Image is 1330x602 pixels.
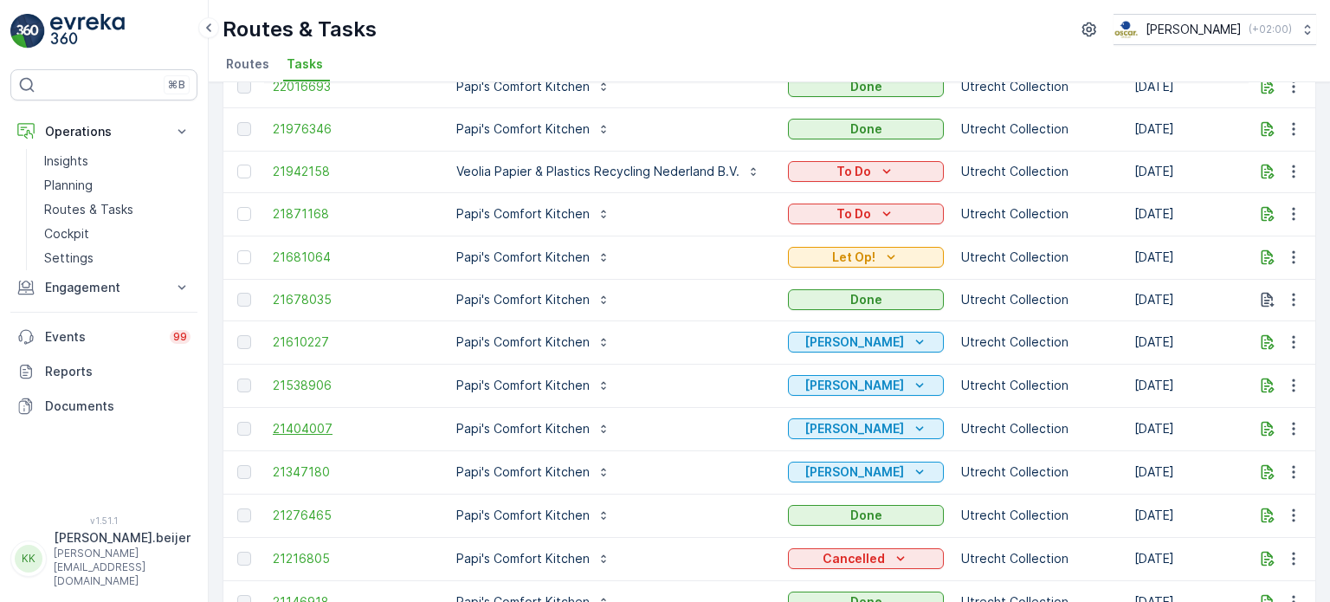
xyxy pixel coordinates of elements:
a: Cockpit [37,222,197,246]
p: Papi's Comfort Kitchen [456,507,590,524]
p: Cancelled [823,550,885,567]
img: basis-logo_rgb2x.png [1114,20,1139,39]
a: 21678035 [273,291,429,308]
a: 21404007 [273,420,429,437]
p: Documents [45,398,190,415]
p: [PERSON_NAME] [804,333,904,351]
div: Toggle Row Selected [237,80,251,94]
div: Toggle Row Selected [237,422,251,436]
p: Reports [45,363,190,380]
div: KK [15,545,42,573]
button: Veolia Papier & Plastics Recycling Nederland B.V. [446,158,771,185]
p: Utrecht Collection [961,249,1117,266]
button: Geen Afval [788,418,944,439]
a: 21976346 [273,120,429,138]
span: Routes [226,55,269,73]
button: Done [788,505,944,526]
img: logo [10,14,45,49]
p: Routes & Tasks [223,16,377,43]
button: KK[PERSON_NAME].beijer[PERSON_NAME][EMAIL_ADDRESS][DOMAIN_NAME] [10,529,197,588]
p: To Do [836,205,871,223]
p: [PERSON_NAME] [804,377,904,394]
span: Tasks [287,55,323,73]
button: Geen Afval [788,462,944,482]
button: Done [788,76,944,97]
p: Papi's Comfort Kitchen [456,333,590,351]
p: ⌘B [168,78,185,92]
p: Routes & Tasks [44,201,133,218]
button: Papi's Comfort Kitchen [446,545,621,573]
a: Settings [37,246,197,270]
p: [PERSON_NAME] [804,463,904,481]
p: Utrecht Collection [961,550,1117,567]
button: Cancelled [788,548,944,569]
p: [PERSON_NAME].beijer [54,529,190,547]
a: Events99 [10,320,197,354]
span: 21942158 [273,163,429,180]
p: [PERSON_NAME] [804,420,904,437]
p: Settings [44,249,94,267]
p: Insights [44,152,88,170]
p: Papi's Comfort Kitchen [456,78,590,95]
p: [PERSON_NAME] [1146,21,1242,38]
p: Papi's Comfort Kitchen [456,249,590,266]
p: Done [850,507,882,524]
a: 21871168 [273,205,429,223]
p: Utrecht Collection [961,420,1117,437]
p: Events [45,328,159,346]
p: ( +02:00 ) [1249,23,1292,36]
p: Let Op! [832,249,875,266]
p: Papi's Comfort Kitchen [456,420,590,437]
div: Toggle Row Selected [237,207,251,221]
button: Done [788,119,944,139]
p: Veolia Papier & Plastics Recycling Nederland B.V. [456,163,739,180]
p: Papi's Comfort Kitchen [456,377,590,394]
p: Done [850,120,882,138]
button: Papi's Comfort Kitchen [446,243,621,271]
div: Toggle Row Selected [237,165,251,178]
span: 21538906 [273,377,429,394]
a: 21216805 [273,550,429,567]
a: 21610227 [273,333,429,351]
p: Done [850,78,882,95]
button: Operations [10,114,197,149]
p: Papi's Comfort Kitchen [456,550,590,567]
button: Let Op! [788,247,944,268]
div: Toggle Row Selected [237,508,251,522]
div: Toggle Row Selected [237,552,251,566]
p: Operations [45,123,163,140]
button: Geen Afval [788,375,944,396]
div: Toggle Row Selected [237,379,251,392]
p: Utrecht Collection [961,205,1117,223]
span: v 1.51.1 [10,515,197,526]
a: Insights [37,149,197,173]
p: 99 [173,330,187,344]
p: To Do [836,163,871,180]
p: Done [850,291,882,308]
button: Papi's Comfort Kitchen [446,115,621,143]
p: Engagement [45,279,163,296]
p: Utrecht Collection [961,377,1117,394]
button: Papi's Comfort Kitchen [446,502,621,529]
p: Utrecht Collection [961,507,1117,524]
div: Toggle Row Selected [237,293,251,307]
img: logo_light-DOdMpM7g.png [50,14,125,49]
a: Routes & Tasks [37,197,197,222]
p: Papi's Comfort Kitchen [456,205,590,223]
p: [PERSON_NAME][EMAIL_ADDRESS][DOMAIN_NAME] [54,547,190,588]
div: Toggle Row Selected [237,122,251,136]
span: 21681064 [273,249,429,266]
button: Papi's Comfort Kitchen [446,415,621,443]
a: 22016693 [273,78,429,95]
button: [PERSON_NAME](+02:00) [1114,14,1316,45]
button: Done [788,289,944,310]
button: Engagement [10,270,197,305]
p: Papi's Comfort Kitchen [456,291,590,308]
p: Utrecht Collection [961,291,1117,308]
